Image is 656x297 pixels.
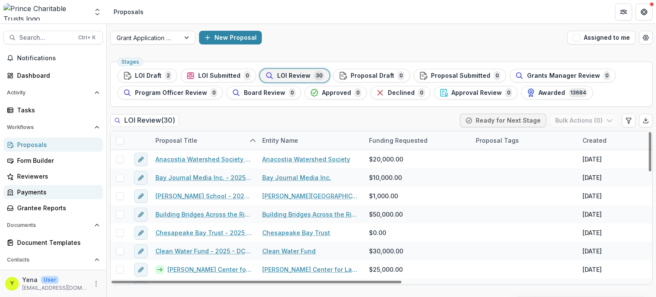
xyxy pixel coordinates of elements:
div: Dashboard [17,71,96,80]
a: Bay Journal Media Inc. - 2025 - DC - Full Application [155,173,252,182]
span: LOI Submitted [198,72,240,79]
button: New Proposal [199,31,262,44]
button: Declined0 [370,86,430,100]
span: 0 [398,71,404,80]
span: 2 [165,71,172,80]
span: 0 [211,88,217,97]
div: Form Builder [17,156,96,165]
a: Anacostia Watershed Society [262,155,350,164]
div: Proposal Title [150,131,257,150]
a: Chesapeake Bay Trust [262,228,330,237]
a: Building Bridges Across the River [262,210,359,219]
span: Workflows [7,124,91,130]
div: Proposal Title [150,136,202,145]
button: edit [134,189,148,203]
a: Payments [3,185,103,199]
button: Open Contacts [3,253,103,267]
span: $1,000.00 [369,191,398,200]
a: Building Bridges Across the River - 2025 - DC - Expedited Grant Update [155,210,252,219]
button: Partners [615,3,632,21]
button: Open Documents [3,218,103,232]
span: 0 [354,88,361,97]
span: Stages [121,59,139,65]
button: Bulk Actions (0) [550,114,618,127]
a: Dashboard [3,68,103,82]
span: Declined [388,89,415,97]
button: edit [134,226,148,240]
span: LOI Review [277,72,310,79]
span: Board Review [244,89,285,97]
button: Export table data [639,114,653,127]
div: [DATE] [583,228,602,237]
button: More [91,279,101,289]
button: Open table manager [639,31,653,44]
span: Activity [7,90,91,96]
div: Proposals [17,140,96,149]
div: [DATE] [583,155,602,164]
button: Proposal Draft0 [333,69,410,82]
span: Proposal Draft [351,72,394,79]
div: Proposal Tags [471,136,524,145]
span: $30,000.00 [369,247,403,256]
button: Assigned to me [567,31,635,44]
span: 0 [494,71,501,80]
span: Approval Review [451,89,502,97]
span: Program Officer Review [135,89,207,97]
button: Grants Manager Review0 [510,69,616,82]
span: Documents [7,222,91,228]
span: Approved [322,89,351,97]
div: Funding Requested [364,131,471,150]
h2: LOI Review ( 30 ) [110,114,179,126]
button: Edit table settings [622,114,635,127]
a: Document Templates [3,235,103,250]
img: Prince Charitable Trusts logo [3,3,88,21]
span: 0 [244,71,251,80]
button: edit [134,263,148,276]
div: [DATE] [583,191,602,200]
a: Anacostia Watershed Society - 2025 - DC - Full Application [155,155,252,164]
span: Grants Manager Review [527,72,600,79]
div: Document Templates [17,238,96,247]
a: [PERSON_NAME][GEOGRAPHIC_DATA] [262,191,359,200]
button: Open Workflows [3,121,103,134]
span: 0 [418,88,425,97]
span: 0 [289,88,296,97]
a: Reviewers [3,169,103,183]
div: Yena [10,281,14,286]
button: Proposal Submitted0 [413,69,506,82]
a: Chesapeake Bay Trust - 2025 - DC - Expedited Grant Update [155,228,252,237]
a: Bay Journal Media Inc. [262,173,331,182]
a: Tasks [3,103,103,117]
nav: breadcrumb [110,6,147,18]
button: Approval Review0 [434,86,518,100]
p: Yena [22,275,38,284]
div: Created [577,136,612,145]
div: Ctrl + K [76,33,97,42]
a: Proposals [3,138,103,152]
div: Reviewers [17,172,96,181]
a: Clean Water Fund [262,247,316,256]
div: [DATE] [583,247,602,256]
button: LOI Draft2 [117,69,177,82]
span: $25,000.00 [369,265,403,274]
a: Grantee Reports [3,201,103,215]
span: $10,000.00 [369,173,402,182]
button: Ready for Next Stage [460,114,546,127]
span: Notifications [17,55,100,62]
button: edit [134,208,148,221]
div: Funding Requested [364,136,433,145]
button: Approved0 [305,86,367,100]
a: [PERSON_NAME] Center for Law and Justice - 2025 - DC - Full Application [167,265,252,274]
a: Form Builder [3,153,103,168]
button: Notifications [3,51,103,65]
button: Open Activity [3,86,103,100]
span: LOI Draft [135,72,161,79]
span: Awarded [539,89,565,97]
button: LOI Review30 [260,69,330,82]
div: Proposals [114,7,143,16]
span: $50,000.00 [369,210,403,219]
span: Search... [19,34,73,41]
span: $20,000.00 [369,155,403,164]
div: [DATE] [583,283,602,292]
